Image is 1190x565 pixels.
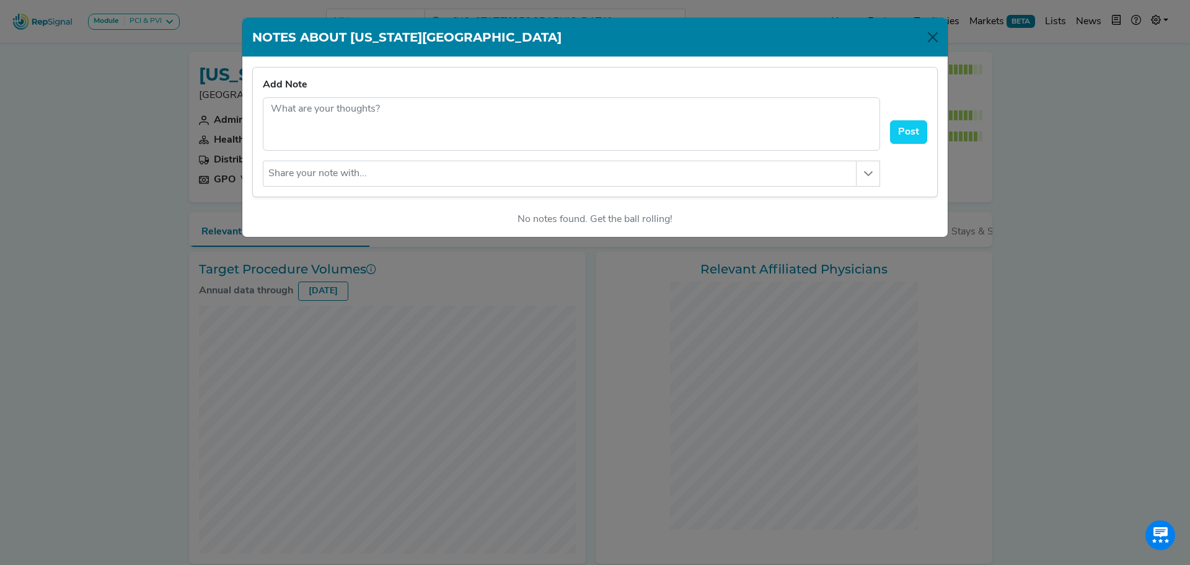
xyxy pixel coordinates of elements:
div: No notes found. Get the ball rolling! [252,212,938,227]
h1: NOTES ABOUT [US_STATE][GEOGRAPHIC_DATA] [252,28,562,47]
input: Share your note with... [263,161,857,187]
button: Post [890,120,927,144]
button: Close [923,27,943,47]
label: Add Note [263,78,307,92]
